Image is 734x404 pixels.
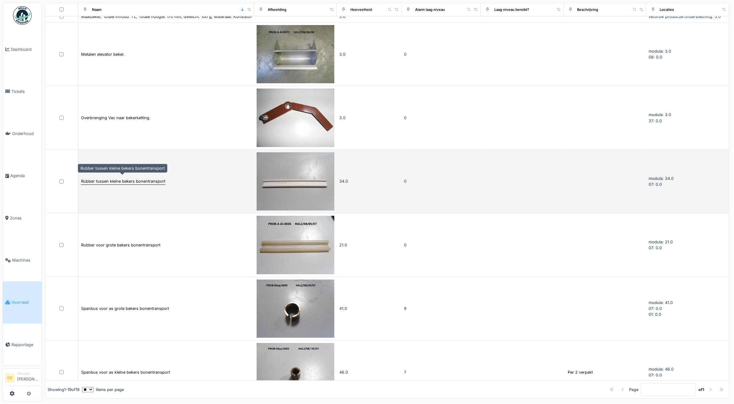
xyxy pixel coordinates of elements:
img: Rubber voor grote bekers bonentransport [257,216,334,274]
span: verbruik productie ondersteuning: 5.0 [649,14,721,19]
div: Showing 1 - 19 of 19 [48,386,80,392]
span: 37: 0.0 [649,119,662,123]
span: Tickets [11,89,39,94]
div: Per 2 verpakt [568,369,593,375]
span: 07: 0.0 [649,245,662,250]
span: Onderhoud [12,131,39,137]
span: Machines [12,257,39,263]
img: Spanbus voor as grote bekers bonentransport [257,280,334,338]
span: modula: 41.0 [649,300,673,305]
div: Rubber tussen kleine bekers bonentransport [81,178,165,184]
span: 08: 0.0 [649,55,662,59]
img: Badge_color-CXgf-gQk.svg [13,6,32,25]
span: Zones [10,215,39,221]
div: Spanbus voor as grote bekers bonentransport [81,306,169,311]
div: 0 [404,242,479,248]
span: 01: 0.0 [649,312,662,317]
div: Overbrenging Vac naar bekerketting. [81,115,150,121]
img: Rubber tussen kleine bekers bonentransport [257,152,334,211]
div: Afbeelding [268,7,286,12]
span: Rapportage [11,342,39,348]
div: 21.0 [339,242,399,248]
div: Locaties [660,7,674,12]
li: [PERSON_NAME] [17,371,39,384]
div: 46.0 [339,369,399,375]
span: 07: 0.0 [649,373,662,377]
div: Alarm laag niveau [415,7,445,12]
span: 07: 0.0 [649,182,662,187]
div: 0 [404,115,479,121]
div: Laag niveau bereikt? [494,7,529,12]
div: Rubber tussen kleine bekers bonentransport [78,164,167,173]
span: 07: 0.0 [649,306,662,311]
div: Beschrijving [577,7,598,12]
div: 7 [404,369,479,375]
span: modula: 3.0 [649,112,671,117]
span: modula: 34.0 [649,176,674,181]
div: 9 [404,306,479,311]
div: Metalen elevator beker. [81,51,125,57]
li: GE [5,373,15,383]
img: Overbrenging Vac naar bekerketting. [257,89,334,147]
span: Dashboard [11,46,39,52]
div: 41.0 [339,306,399,311]
strong: of 1 [698,386,704,392]
div: 5.0 [339,14,399,20]
div: Page [629,386,638,392]
div: 0 [404,178,479,184]
img: Metalen elevator beker. [257,25,334,83]
div: 3.0 [339,51,399,57]
div: Manager [17,371,39,376]
div: Rubber voor grote bekers bonentransport [81,242,160,248]
span: Voorraad [11,299,39,305]
div: Naam [92,7,102,12]
div: Hoeveelheid [350,7,372,12]
div: Maatbeker, Totale inhoud: 1 L, Totale hoogte: 170 mm, Gewicht: 100 g, Materiaal: Kunststof [81,14,252,20]
div: 0 [404,51,479,57]
div: items per page [82,386,124,392]
span: modula: 46.0 [649,367,674,371]
div: 34.0 [339,178,399,184]
div: Spanbus voor as kleine bekers bonentransport [81,369,170,375]
img: Spanbus voor as kleine bekers bonentransport [257,343,334,401]
span: Agenda [10,173,39,179]
div: 3.0 [339,115,399,121]
span: modula: 21.0 [649,240,673,244]
span: modula: 3.0 [649,49,671,54]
